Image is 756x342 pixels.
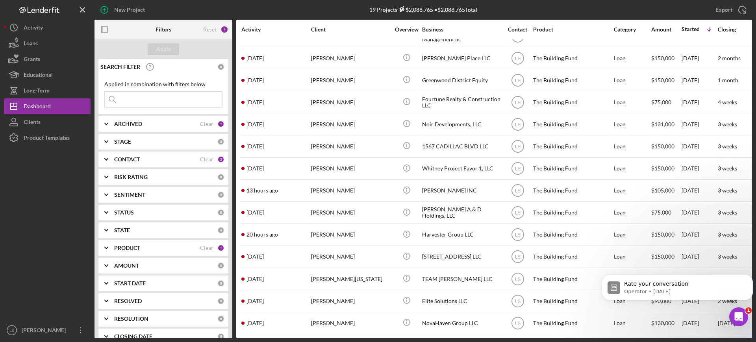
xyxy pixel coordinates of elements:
div: The Building Fund [533,136,612,157]
div: [DATE] [682,48,717,68]
div: The Building Fund [533,246,612,267]
button: LS[PERSON_NAME] [4,322,91,338]
span: 1 [745,307,752,314]
div: Loan [614,180,650,201]
div: Loans [24,35,38,53]
b: SENTIMENT [114,192,145,198]
div: Loan [614,48,650,68]
div: 0 [217,298,224,305]
div: 4 [220,26,228,33]
div: Export [715,2,732,18]
div: The Building Fund [533,268,612,289]
div: $2,088,765 [397,6,433,13]
div: 0 [217,63,224,70]
b: Filters [156,26,171,33]
span: $150,000 [651,231,674,238]
div: [PERSON_NAME] [311,158,390,179]
div: [PERSON_NAME] [311,92,390,113]
time: 2 months [718,55,741,61]
time: 2025-10-01 19:28 [246,99,264,105]
div: Dashboard [24,98,51,116]
div: [PERSON_NAME] INC [422,180,501,201]
div: Loan [614,114,650,135]
time: 2025-09-16 05:25 [246,165,264,172]
time: 2025-10-03 21:48 [246,320,264,326]
text: LS [515,188,521,194]
b: STAGE [114,139,131,145]
div: [DATE] [682,92,717,113]
b: STATUS [114,209,134,216]
text: LS [515,166,521,172]
div: 0 [217,333,224,340]
time: 2025-10-04 01:34 [246,143,264,150]
div: Loan [614,202,650,223]
div: Overview [392,26,421,33]
div: [PERSON_NAME] [311,224,390,245]
div: The Building Fund [533,92,612,113]
a: Long-Term [4,83,91,98]
b: STATE [114,227,130,233]
div: 0 [217,174,224,181]
time: 1 month [718,77,738,83]
button: Clients [4,114,91,130]
div: Loan [614,312,650,333]
div: Loan [614,92,650,113]
b: ARCHIVED [114,121,142,127]
div: Activity [241,26,310,33]
b: RISK RATING [114,174,148,180]
div: [DATE] [682,136,717,157]
button: Apply [148,43,179,55]
b: SEARCH FILTER [100,64,140,70]
span: $150,000 [651,165,674,172]
div: [PERSON_NAME] [311,246,390,267]
div: New Project [114,2,145,18]
b: PRODUCT [114,245,140,251]
div: 1 [217,244,224,251]
time: 2025-10-03 18:09 [246,209,264,216]
iframe: Intercom notifications message [598,258,756,321]
button: Loans [4,35,91,51]
span: $75,000 [651,209,671,216]
button: Grants [4,51,91,67]
div: [PERSON_NAME] [20,322,71,340]
div: Applied in combination with filters below [104,81,222,87]
div: [DATE] [682,312,717,333]
button: Activity [4,20,91,35]
div: Clients [24,114,41,132]
text: LS [515,100,521,105]
div: Harvester Group LLC [422,224,501,245]
div: Loan [614,136,650,157]
b: START DATE [114,280,146,287]
div: [PERSON_NAME] [311,202,390,223]
div: TEAM [PERSON_NAME] LLC [422,268,501,289]
div: The Building Fund [533,48,612,68]
div: [DATE] [682,158,717,179]
text: LS [9,328,14,333]
text: LS [515,122,521,127]
time: 3 weeks [718,209,737,216]
div: Clear [200,156,213,163]
div: 19 Projects • $2,088,765 Total [369,6,477,13]
text: LS [515,276,521,282]
time: 3 weeks [718,187,737,194]
div: 0 [217,209,224,216]
div: [DATE] [682,70,717,91]
div: The Building Fund [533,114,612,135]
div: Amount [651,26,681,33]
time: 2025-09-01 17:54 [246,55,264,61]
div: Long-Term [24,83,50,100]
div: 0 [217,315,224,322]
time: 2025-10-03 12:53 [246,298,264,304]
div: [DATE] [682,224,717,245]
span: $150,000 [651,77,674,83]
button: Product Templates [4,130,91,146]
div: [PERSON_NAME] [311,312,390,333]
text: LS [515,320,521,326]
b: RESOLUTION [114,316,148,322]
